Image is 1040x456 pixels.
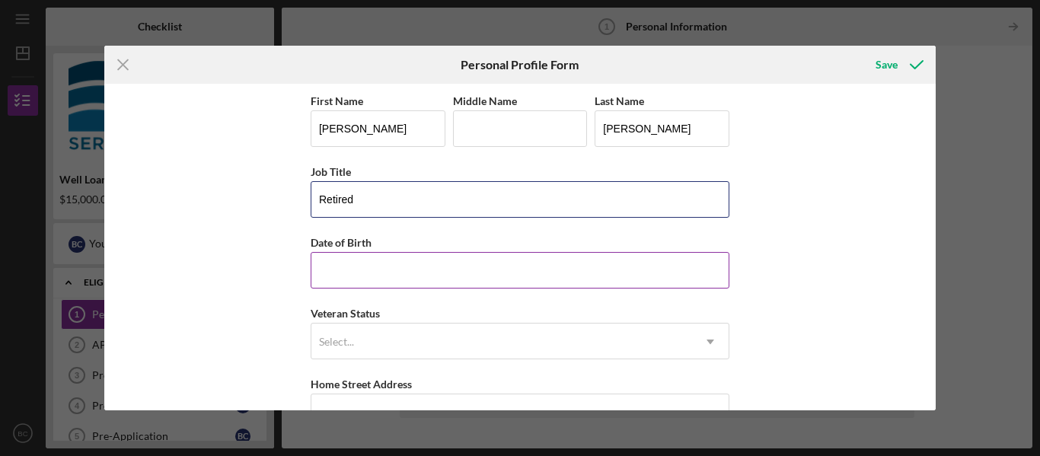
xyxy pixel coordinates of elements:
[311,378,412,391] label: Home Street Address
[311,165,351,178] label: Job Title
[453,94,517,107] label: Middle Name
[461,58,579,72] h6: Personal Profile Form
[311,94,363,107] label: First Name
[860,49,936,80] button: Save
[595,94,644,107] label: Last Name
[876,49,898,80] div: Save
[311,236,372,249] label: Date of Birth
[319,336,354,348] div: Select...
